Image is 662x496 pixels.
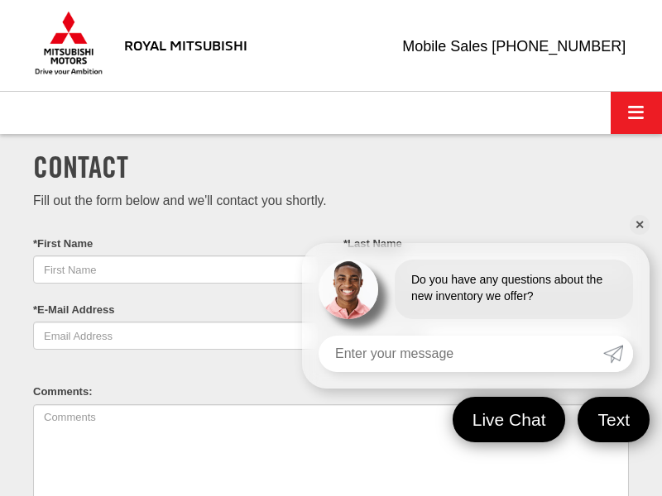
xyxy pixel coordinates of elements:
[603,336,633,372] a: Submit
[33,255,319,284] input: First Name
[33,322,319,350] input: Email Address
[319,336,603,372] input: Enter your message
[33,150,629,184] h1: Contact
[589,408,638,431] span: Text
[33,303,115,318] label: *E-Mail Address
[33,384,93,400] label: Comments:
[33,192,629,210] p: Fill out the form below and we'll contact you shortly.
[343,236,402,252] label: *Last Name
[402,38,487,55] span: Mobile Sales
[453,397,566,442] a: Live Chat
[31,11,106,75] img: Mitsubishi
[124,37,247,53] h3: Royal Mitsubishi
[33,236,93,252] label: *First Name
[578,397,650,442] a: Text
[319,260,378,319] img: Agent profile photo
[464,408,554,431] span: Live Chat
[492,38,626,55] span: [PHONE_NUMBER]
[395,260,633,319] div: Do you have any questions about the new inventory we offer?
[611,92,662,134] button: Click to show site navigation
